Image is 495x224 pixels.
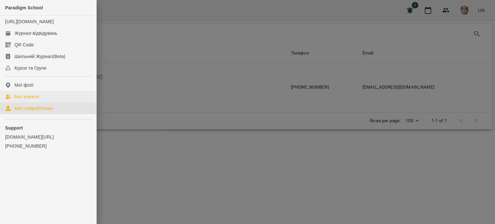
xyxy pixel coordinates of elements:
span: Paradigm School [5,5,43,10]
p: Support [5,125,91,131]
a: [PHONE_NUMBER] [5,143,91,149]
a: [DOMAIN_NAME][URL] [5,134,91,140]
div: Шкільний Журнал(Beta) [15,53,65,60]
div: Курси та Групи [15,65,46,71]
div: Мої клієнти [15,93,39,100]
div: Мої філії [15,82,34,88]
div: Мої співробітники [15,105,53,112]
a: [URL][DOMAIN_NAME] [5,19,54,24]
div: Журнал відвідувань [15,30,57,36]
div: QR Code [15,42,34,48]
